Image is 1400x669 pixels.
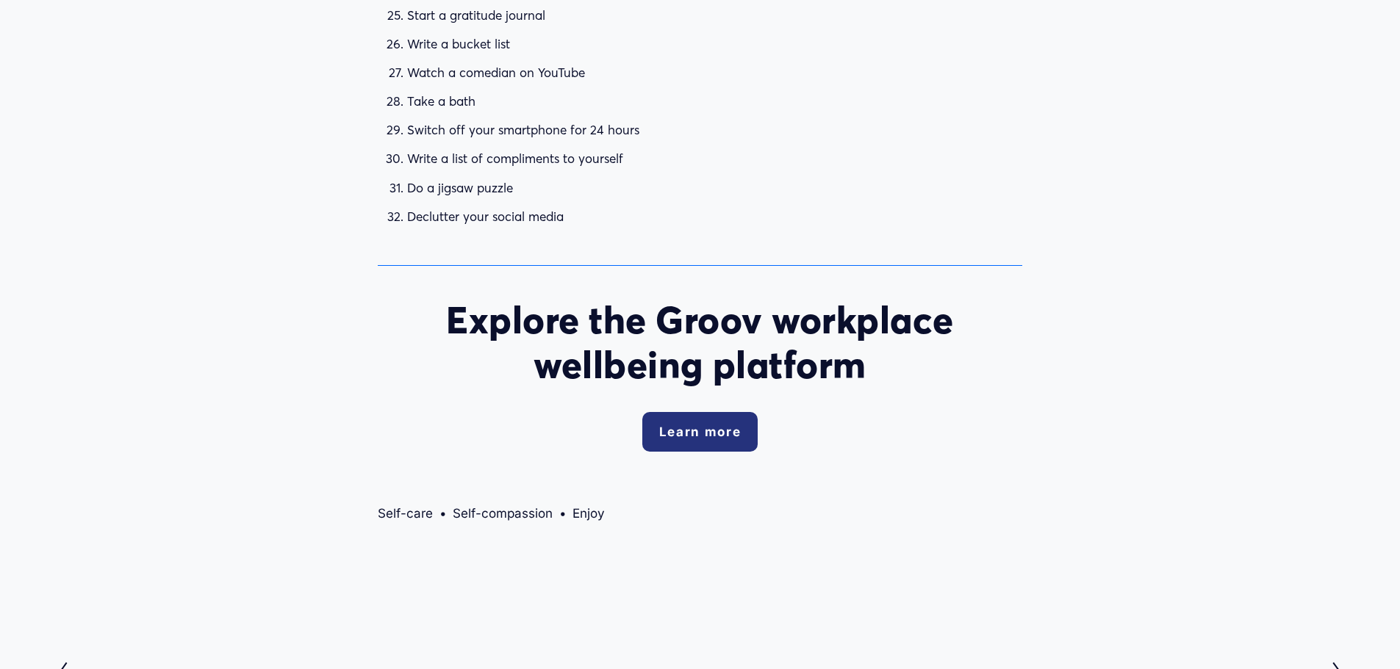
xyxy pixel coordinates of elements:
p: Switch off your smartphone for 24 hours [407,119,1022,142]
a: Self-compassion [453,506,553,521]
p: Write a list of compliments to yourself [407,148,1022,170]
p: Start a gratitude journal [407,4,1022,27]
a: Self-care [378,506,433,521]
p: Write a bucket list [407,33,1022,56]
h2: Explore the Groov workplace wellbeing platform [378,297,1022,387]
p: Do a jigsaw puzzle [407,177,1022,200]
a: Enjoy [572,506,605,521]
p: Declutter your social media [407,206,1022,228]
p: Watch a comedian on YouTube [407,62,1022,84]
a: Learn more [642,412,757,452]
p: Take a bath [407,90,1022,113]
